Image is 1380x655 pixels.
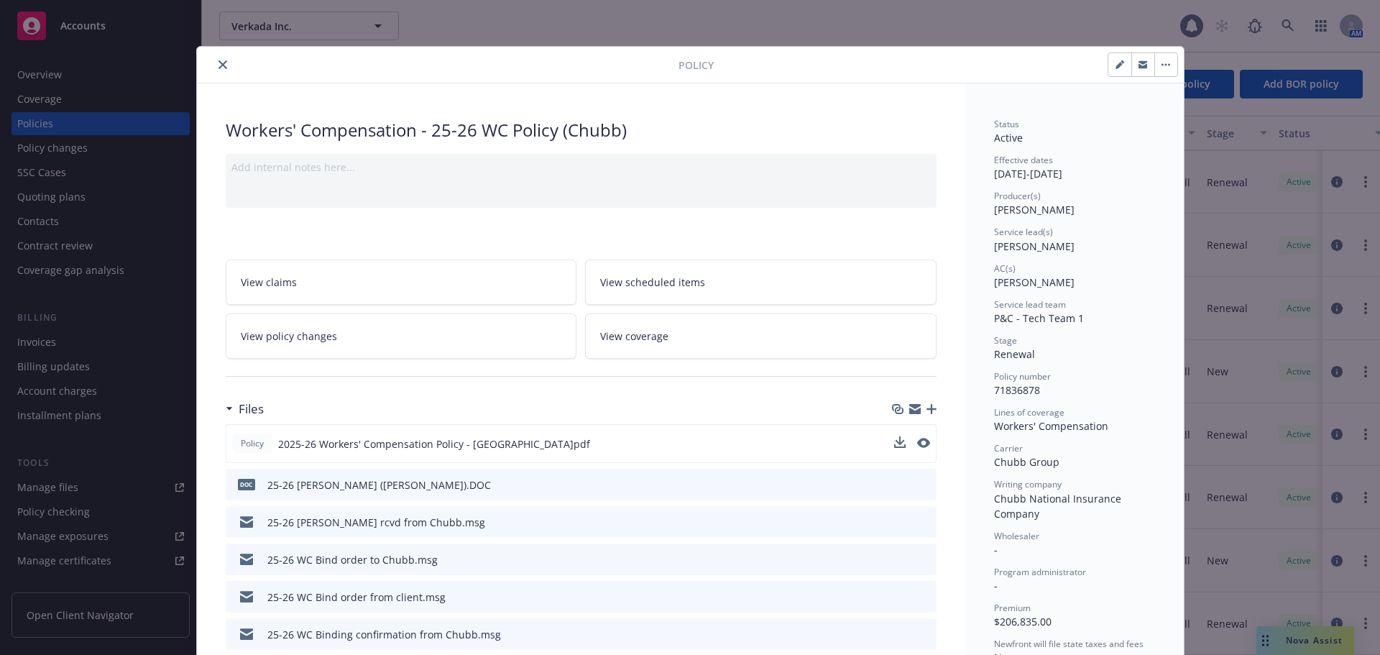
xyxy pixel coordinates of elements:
[241,329,337,344] span: View policy changes
[994,226,1053,238] span: Service lead(s)
[917,438,930,448] button: preview file
[994,442,1023,454] span: Carrier
[994,638,1144,650] span: Newfront will file state taxes and fees
[994,311,1084,325] span: P&C - Tech Team 1
[895,515,906,530] button: download file
[994,370,1051,383] span: Policy number
[895,627,906,642] button: download file
[918,590,931,605] button: preview file
[994,262,1016,275] span: AC(s)
[226,118,937,142] div: Workers' Compensation - 25-26 WC Policy (Chubb)
[917,436,930,452] button: preview file
[994,418,1155,434] div: Workers' Compensation
[994,543,998,556] span: -
[918,477,931,493] button: preview file
[267,477,491,493] div: 25-26 [PERSON_NAME] ([PERSON_NAME]).DOC
[994,190,1041,202] span: Producer(s)
[994,478,1062,490] span: Writing company
[895,590,906,605] button: download file
[994,530,1039,542] span: Wholesaler
[918,627,931,642] button: preview file
[226,260,577,305] a: View claims
[894,436,906,452] button: download file
[267,515,485,530] div: 25-26 [PERSON_NAME] rcvd from Chubb.msg
[994,579,998,592] span: -
[895,477,906,493] button: download file
[918,552,931,567] button: preview file
[585,313,937,359] a: View coverage
[994,566,1086,578] span: Program administrator
[238,437,267,450] span: Policy
[994,406,1064,418] span: Lines of coverage
[994,347,1035,361] span: Renewal
[214,56,231,73] button: close
[994,615,1052,628] span: $206,835.00
[994,203,1075,216] span: [PERSON_NAME]
[994,602,1031,614] span: Premium
[918,515,931,530] button: preview file
[226,400,264,418] div: Files
[994,154,1053,166] span: Effective dates
[994,455,1059,469] span: Chubb Group
[600,329,668,344] span: View coverage
[226,313,577,359] a: View policy changes
[678,58,714,73] span: Policy
[994,383,1040,397] span: 71836878
[994,118,1019,130] span: Status
[894,436,906,448] button: download file
[238,479,255,490] span: DOC
[231,160,931,175] div: Add internal notes here...
[267,627,501,642] div: 25-26 WC Binding confirmation from Chubb.msg
[895,552,906,567] button: download file
[994,298,1066,311] span: Service lead team
[994,334,1017,347] span: Stage
[600,275,705,290] span: View scheduled items
[994,275,1075,289] span: [PERSON_NAME]
[267,552,438,567] div: 25-26 WC Bind order to Chubb.msg
[239,400,264,418] h3: Files
[278,436,590,452] span: 2025-26 Workers' Compensation Policy - [GEOGRAPHIC_DATA]pdf
[994,492,1124,521] span: Chubb National Insurance Company
[994,154,1155,181] div: [DATE] - [DATE]
[994,131,1023,145] span: Active
[241,275,297,290] span: View claims
[994,239,1075,253] span: [PERSON_NAME]
[585,260,937,305] a: View scheduled items
[267,590,446,605] div: 25-26 WC Bind order from client.msg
